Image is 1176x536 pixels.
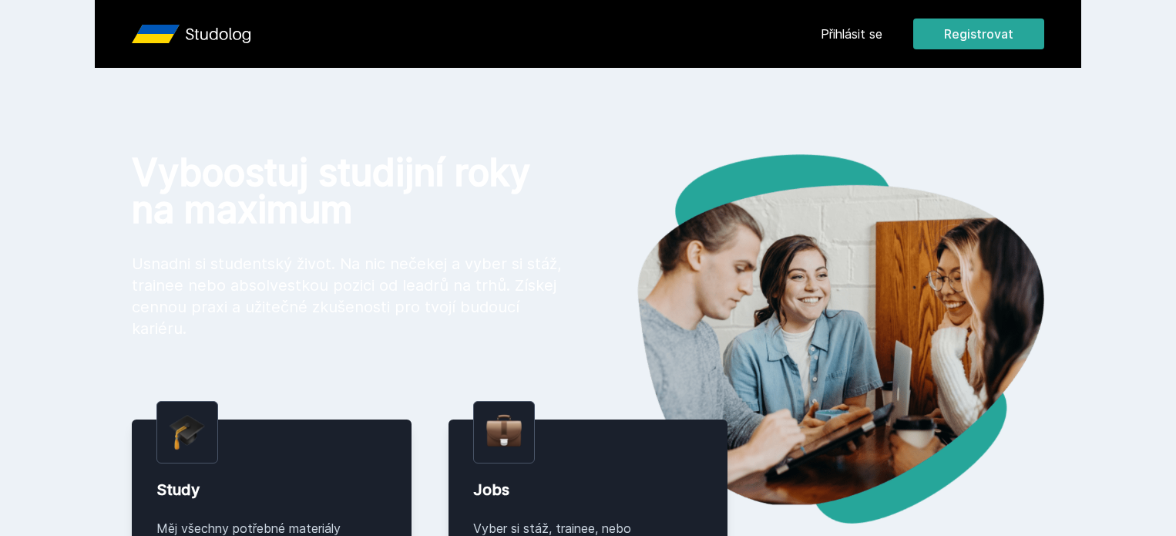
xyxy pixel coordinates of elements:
[473,479,704,501] div: Jobs
[132,253,563,339] p: Usnadni si studentský život. Na nic nečekej a vyber si stáž, trainee nebo absolvestkou pozici od ...
[821,25,882,43] a: Přihlásit se
[132,154,563,228] h1: Vyboostuj studijní roky na maximum
[588,154,1044,524] img: hero.png
[486,411,522,450] img: briefcase.png
[913,19,1044,49] button: Registrovat
[170,414,205,450] img: graduation-cap.png
[156,479,387,501] div: Study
